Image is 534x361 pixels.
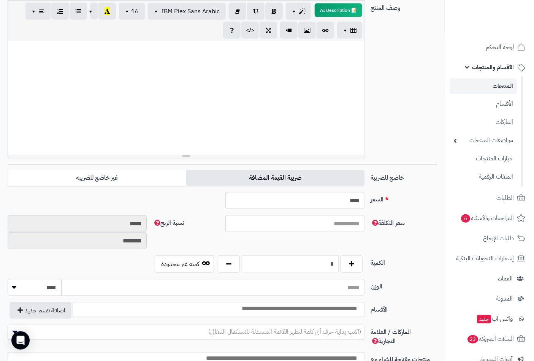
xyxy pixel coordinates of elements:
[450,169,517,185] a: الملفات الرقمية
[450,269,529,288] a: العملاء
[476,313,513,324] span: وآتس آب
[456,253,514,264] span: إشعارات التحويلات البنكية
[450,96,517,112] a: الأقسام
[450,229,529,247] a: طلبات الإرجاع
[467,334,514,344] span: السلات المتروكة
[186,170,364,186] label: ضريبة القيمة المضافة
[450,114,517,130] a: الماركات
[498,273,513,284] span: العملاء
[486,42,514,52] span: لوحة التحكم
[368,255,440,268] label: الكمية
[461,214,470,223] span: 6
[153,218,184,228] span: نسبة الربح
[496,193,514,203] span: الطلبات
[482,21,527,36] img: logo-2.png
[450,78,517,94] a: المنتجات
[8,170,186,186] label: غير خاضع للضريبه
[368,192,440,204] label: السعر
[162,7,220,16] span: IBM Plex Sans Arabic
[208,328,361,337] span: (اكتب بداية حرف أي كلمة لتظهر القائمة المنسدلة للاستكمال التلقائي)
[119,3,145,20] button: 16
[368,279,440,291] label: الوزن
[368,0,440,13] label: وصف المنتج
[131,7,139,16] span: 16
[315,3,362,17] button: 📝 AI Description
[483,233,514,244] span: طلبات الإرجاع
[477,315,491,323] span: جديد
[450,150,517,167] a: خيارات المنتجات
[450,38,529,56] a: لوحة التحكم
[450,209,529,227] a: المراجعات والأسئلة6
[450,249,529,268] a: إشعارات التحويلات البنكية
[472,62,514,73] span: الأقسام والمنتجات
[148,3,226,20] button: IBM Plex Sans Arabic
[450,290,529,308] a: المدونة
[450,189,529,207] a: الطلبات
[368,170,440,182] label: خاضع للضريبة
[450,132,517,149] a: مواصفات المنتجات
[10,302,71,319] button: اضافة قسم جديد
[450,310,529,328] a: وآتس آبجديد
[371,328,411,346] span: الماركات / العلامة التجارية
[496,293,513,304] span: المدونة
[371,218,405,228] span: سعر التكلفة
[368,302,440,314] label: الأقسام
[450,330,529,348] a: السلات المتروكة23
[460,213,514,223] span: المراجعات والأسئلة
[467,335,478,344] span: 23
[11,331,30,350] div: Open Intercom Messenger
